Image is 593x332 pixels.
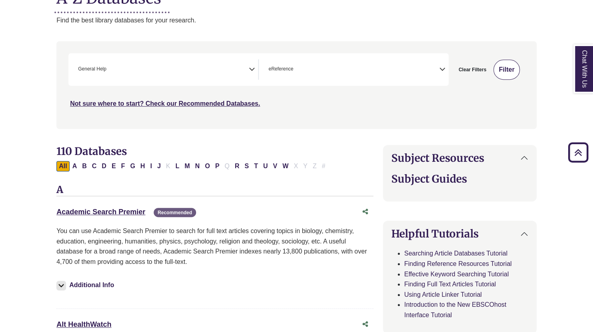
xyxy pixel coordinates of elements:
[99,161,109,171] button: Filter Results D
[383,221,536,246] button: Helpful Tutorials
[56,320,111,328] a: Alt HealthWatch
[56,161,69,171] button: All
[128,161,137,171] button: Filter Results G
[119,161,128,171] button: Filter Results F
[80,161,89,171] button: Filter Results B
[155,161,163,171] button: Filter Results J
[404,271,509,278] a: Effective Keyword Searching Tutorial
[56,184,373,196] h3: A
[242,161,251,171] button: Filter Results S
[295,67,299,73] textarea: Search
[202,161,212,171] button: Filter Results O
[56,208,145,216] a: Academic Search Premier
[56,41,537,129] nav: Search filters
[453,60,491,80] button: Clear Filters
[56,145,127,158] span: 110 Databases
[404,281,496,288] a: Finding Full Text Articles Tutorial
[109,161,118,171] button: Filter Results E
[252,161,260,171] button: Filter Results T
[383,145,536,171] button: Subject Resources
[70,161,80,171] button: Filter Results A
[173,161,182,171] button: Filter Results L
[90,161,99,171] button: Filter Results C
[357,204,373,219] button: Share this database
[154,208,196,217] span: Recommended
[261,161,270,171] button: Filter Results U
[192,161,202,171] button: Filter Results N
[182,161,192,171] button: Filter Results M
[56,15,537,26] p: Find the best library databases for your research.
[270,161,280,171] button: Filter Results V
[212,161,222,171] button: Filter Results P
[56,162,329,169] div: Alpha-list to filter by first letter of database name
[404,291,482,298] a: Using Article Linker Tutorial
[232,161,242,171] button: Filter Results R
[357,317,373,332] button: Share this database
[280,161,291,171] button: Filter Results W
[56,226,373,267] p: You can use Academic Search Premier to search for full text articles covering topics in biology, ...
[404,301,506,318] a: Introduction to the New EBSCOhost Interface Tutorial
[138,161,148,171] button: Filter Results H
[565,147,591,158] a: Back to Top
[70,100,260,107] a: Not sure where to start? Check our Recommended Databases.
[404,250,507,257] a: Searching Article Databases Tutorial
[493,60,520,80] button: Submit for Search Results
[265,65,293,73] li: eReference
[78,65,106,73] span: General Help
[148,161,154,171] button: Filter Results I
[75,65,106,73] li: General Help
[404,260,512,267] a: Finding Reference Resources Tutorial
[108,67,112,73] textarea: Search
[268,65,293,73] span: eReference
[391,173,528,185] h2: Subject Guides
[56,280,116,291] button: Additional Info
